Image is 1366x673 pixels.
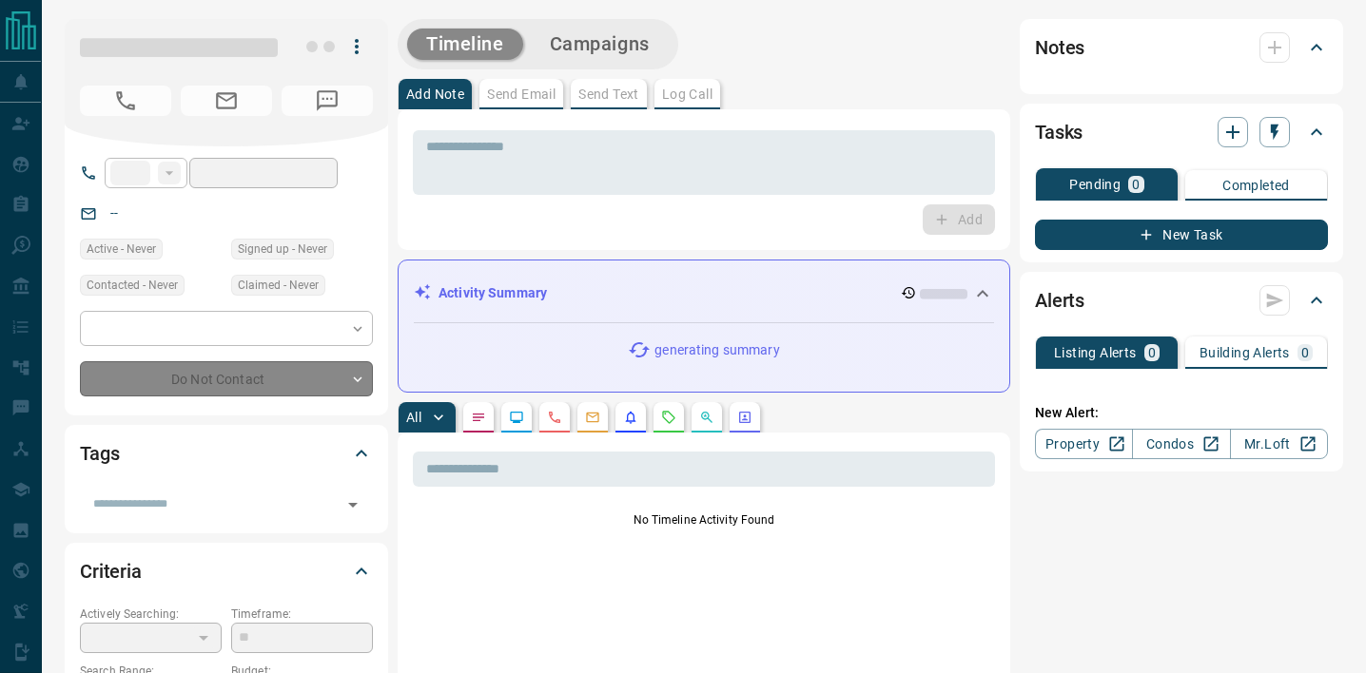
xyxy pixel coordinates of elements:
h2: Alerts [1035,285,1084,316]
h2: Tags [80,438,119,469]
h2: Criteria [80,556,142,586]
div: Criteria [80,548,373,594]
a: Mr.Loft [1230,429,1328,459]
p: No Timeline Activity Found [413,511,995,529]
svg: Emails [585,410,600,425]
div: Alerts [1035,278,1328,323]
p: 0 [1132,178,1140,191]
a: -- [110,205,118,221]
a: Condos [1132,429,1230,459]
button: New Task [1035,220,1328,250]
div: Tasks [1035,109,1328,155]
p: 0 [1301,346,1309,359]
p: generating summary [654,340,779,360]
p: Timeframe: [231,606,373,623]
p: 0 [1148,346,1156,359]
span: Claimed - Never [238,276,319,295]
button: Timeline [407,29,523,60]
svg: Notes [471,410,486,425]
svg: Lead Browsing Activity [509,410,524,425]
span: No Number [282,86,373,116]
p: Pending [1069,178,1121,191]
p: Listing Alerts [1054,346,1137,359]
svg: Requests [661,410,676,425]
p: Add Note [406,87,464,101]
p: Activity Summary [439,283,547,303]
span: No Email [181,86,272,116]
p: New Alert: [1035,403,1328,423]
p: Completed [1222,179,1290,192]
div: Notes [1035,25,1328,70]
span: Active - Never [87,240,156,259]
span: Contacted - Never [87,276,178,295]
svg: Listing Alerts [623,410,638,425]
p: Building Alerts [1200,346,1290,359]
svg: Calls [547,410,562,425]
div: Tags [80,431,373,476]
svg: Opportunities [699,410,714,425]
div: Do Not Contact [80,361,373,396]
p: All [406,411,421,424]
svg: Agent Actions [737,410,752,425]
button: Campaigns [531,29,669,60]
div: Activity Summary [414,276,994,311]
a: Property [1035,429,1133,459]
span: No Number [80,86,171,116]
button: Open [340,491,366,518]
h2: Tasks [1035,117,1083,147]
span: Signed up - Never [238,240,327,259]
h2: Notes [1035,32,1084,63]
p: Actively Searching: [80,606,222,623]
